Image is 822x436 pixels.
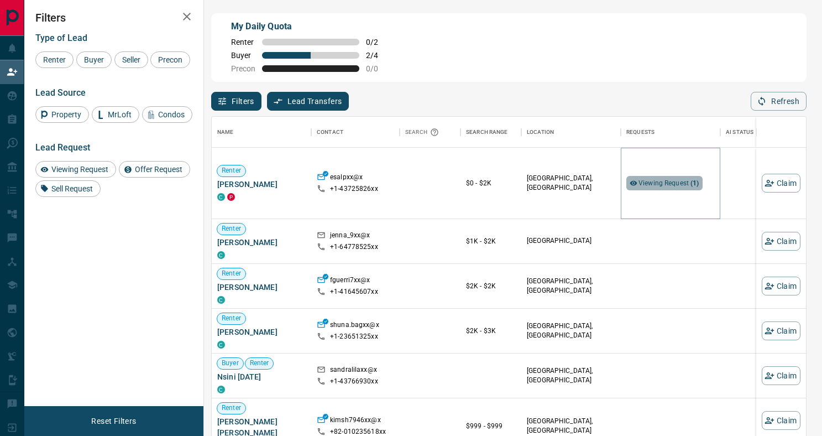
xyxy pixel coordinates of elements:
[217,403,245,413] span: Renter
[726,117,753,148] div: AI Status
[35,11,192,24] h2: Filters
[330,276,370,287] p: fguerri7xx@x
[466,421,516,431] p: $999 - $999
[330,332,378,341] p: +1- 23651325xx
[405,117,442,148] div: Search
[626,117,655,148] div: Requests
[35,161,116,178] div: Viewing Request
[35,106,89,123] div: Property
[142,106,192,123] div: Condos
[330,184,378,194] p: +1- 43725826xx
[762,366,800,385] button: Claim
[217,326,306,338] span: [PERSON_NAME]
[35,33,87,43] span: Type of Lead
[762,232,800,251] button: Claim
[154,55,186,64] span: Precon
[92,106,139,123] div: MrLoft
[48,165,112,174] span: Viewing Request
[311,117,400,148] div: Contact
[527,277,615,295] p: [GEOGRAPHIC_DATA], [GEOGRAPHIC_DATA]
[39,55,70,64] span: Renter
[131,165,186,174] span: Offer Request
[48,184,97,193] span: Sell Request
[217,269,245,278] span: Renter
[217,386,225,393] div: condos.ca
[527,117,554,148] div: Location
[330,320,379,332] p: shuna.bagxx@x
[330,242,378,252] p: +1- 64778525xx
[466,178,516,188] p: $0 - $2K
[217,237,306,248] span: [PERSON_NAME]
[217,296,225,304] div: condos.ca
[527,417,615,435] p: [GEOGRAPHIC_DATA], [GEOGRAPHIC_DATA]
[466,326,516,336] p: $2K - $3K
[330,416,381,427] p: kimsh7946xx@x
[217,251,225,259] div: condos.ca
[119,161,190,178] div: Offer Request
[217,282,306,293] span: [PERSON_NAME]
[35,142,90,153] span: Lead Request
[231,20,390,33] p: My Daily Quota
[762,411,800,430] button: Claim
[211,92,261,111] button: Filters
[35,51,74,68] div: Renter
[104,110,135,119] span: MrLoft
[751,92,807,111] button: Refresh
[48,110,85,119] span: Property
[330,377,378,386] p: +1- 43766930xx
[466,281,516,291] p: $2K - $2K
[330,173,363,184] p: esalpxx@x
[231,64,255,73] span: Precon
[35,87,86,98] span: Lead Source
[231,38,255,46] span: Renter
[527,366,615,385] p: [GEOGRAPHIC_DATA], [GEOGRAPHIC_DATA]
[217,359,243,368] span: Buyer
[114,51,148,68] div: Seller
[638,179,699,187] span: Viewing Request
[621,117,720,148] div: Requests
[466,236,516,246] p: $1K - $2K
[217,166,245,175] span: Renter
[330,365,377,377] p: sandralilaxx@x
[466,117,508,148] div: Search Range
[84,412,143,430] button: Reset Filters
[217,179,306,190] span: [PERSON_NAME]
[217,341,225,349] div: condos.ca
[217,371,306,382] span: Nsini [DATE]
[762,174,800,193] button: Claim
[217,314,245,323] span: Renter
[217,117,234,148] div: Name
[212,117,311,148] div: Name
[76,51,112,68] div: Buyer
[217,193,225,201] div: condos.ca
[80,55,108,64] span: Buyer
[245,359,274,368] span: Renter
[231,51,255,60] span: Buyer
[366,64,390,73] span: 0 / 0
[317,117,343,148] div: Contact
[527,174,615,193] p: [GEOGRAPHIC_DATA], [GEOGRAPHIC_DATA]
[366,51,390,60] span: 2 / 4
[762,321,800,340] button: Claim
[527,236,615,246] p: [GEOGRAPHIC_DATA]
[217,224,245,233] span: Renter
[521,117,621,148] div: Location
[527,321,615,340] p: [GEOGRAPHIC_DATA], [GEOGRAPHIC_DATA]
[35,180,101,197] div: Sell Request
[118,55,144,64] span: Seller
[330,287,378,297] p: +1- 41645607xx
[460,117,521,148] div: Search Range
[366,38,390,46] span: 0 / 2
[330,231,370,242] p: jenna_9xx@x
[762,277,800,295] button: Claim
[154,110,189,119] span: Condos
[626,176,703,190] div: Viewing Request (1)
[690,179,699,187] strong: ( 1 )
[227,193,235,201] div: property.ca
[150,51,190,68] div: Precon
[267,92,349,111] button: Lead Transfers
